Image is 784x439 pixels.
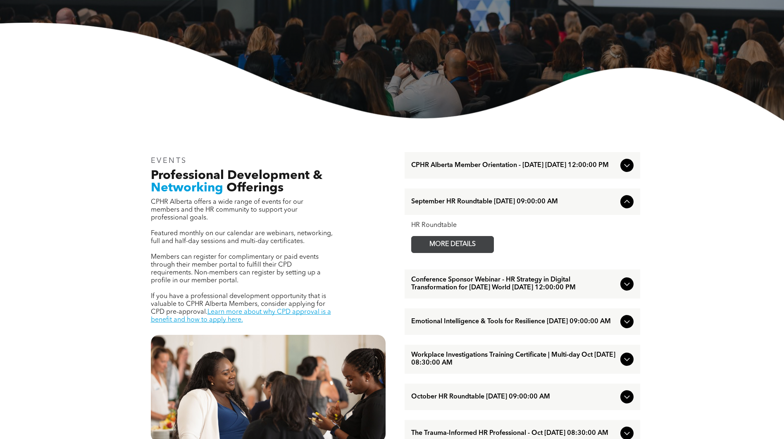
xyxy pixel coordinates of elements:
[151,199,303,221] span: CPHR Alberta offers a wide range of events for our members and the HR community to support your p...
[151,254,321,284] span: Members can register for complimentary or paid events through their member portal to fulfill thei...
[151,309,331,323] a: Learn more about why CPD approval is a benefit and how to apply here.
[151,157,188,165] span: EVENTS
[411,222,634,229] div: HR Roundtable
[411,318,617,326] span: Emotional Intelligence & Tools for Resilience [DATE] 09:00:00 AM
[411,162,617,169] span: CPHR Alberta Member Orientation - [DATE] [DATE] 12:00:00 PM
[411,429,617,437] span: The Trauma-Informed HR Professional - Oct [DATE] 08:30:00 AM
[411,351,617,367] span: Workplace Investigations Training Certificate | Multi-day Oct [DATE] 08:30:00 AM
[151,293,326,315] span: If you have a professional development opportunity that is valuable to CPHR Alberta Members, cons...
[420,236,485,253] span: MORE DETAILS
[411,393,617,401] span: October HR Roundtable [DATE] 09:00:00 AM
[411,276,617,292] span: Conference Sponsor Webinar - HR Strategy in Digital Transformation for [DATE] World [DATE] 12:00:...
[411,236,494,253] a: MORE DETAILS
[151,182,223,194] span: Networking
[151,230,333,245] span: Featured monthly on our calendar are webinars, networking, full and half-day sessions and multi-d...
[151,169,322,182] span: Professional Development &
[226,182,284,194] span: Offerings
[411,198,617,206] span: September HR Roundtable [DATE] 09:00:00 AM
